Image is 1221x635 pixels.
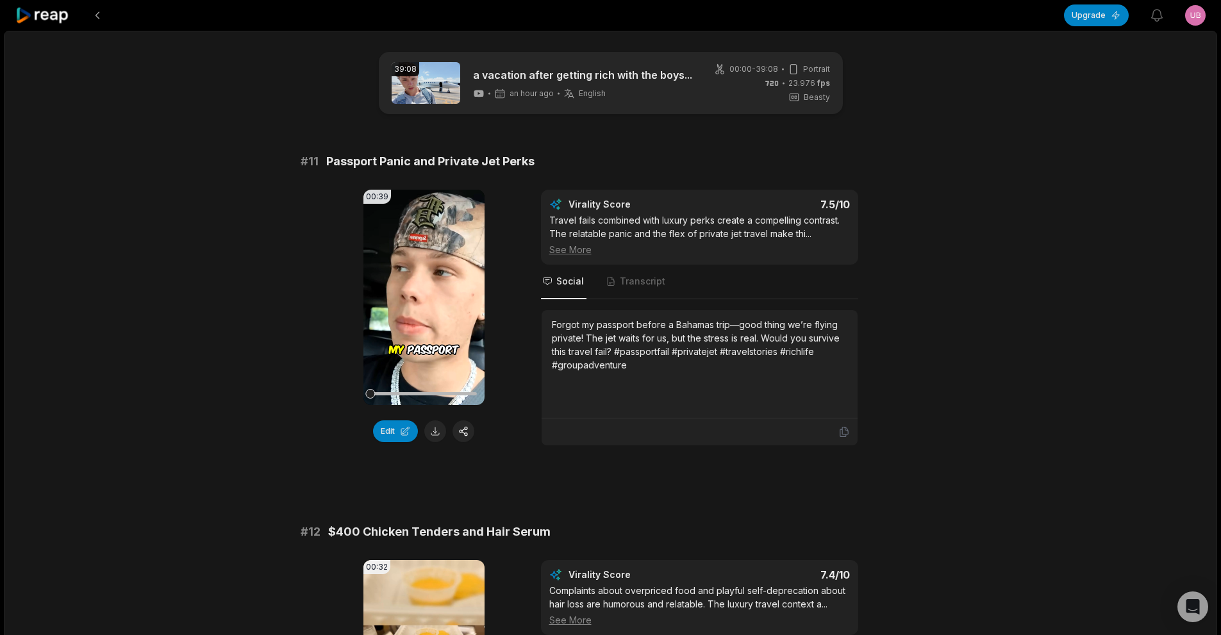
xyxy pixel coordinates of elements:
[373,420,418,442] button: Edit
[549,584,850,627] div: Complaints about overpriced food and playful self-deprecation about hair loss are humorous and re...
[1177,591,1208,622] div: Open Intercom Messenger
[788,78,830,89] span: 23.976
[556,275,584,288] span: Social
[569,198,706,211] div: Virality Score
[363,190,485,405] video: Your browser does not support mp4 format.
[510,88,554,99] span: an hour ago
[328,523,551,541] span: $400 Chicken Tenders and Hair Serum
[817,78,830,88] span: fps
[552,318,847,372] div: Forgot my passport before a Bahamas trip—good thing we’re flying private! The jet waits for us, b...
[803,63,830,75] span: Portrait
[712,568,850,581] div: 7.4 /10
[541,265,858,299] nav: Tabs
[549,243,850,256] div: See More
[326,153,535,170] span: Passport Panic and Private Jet Perks
[569,568,706,581] div: Virality Score
[549,213,850,256] div: Travel fails combined with luxury perks create a compelling contrast. The relatable panic and the...
[804,92,830,103] span: Beasty
[579,88,606,99] span: English
[301,523,320,541] span: # 12
[1064,4,1129,26] button: Upgrade
[549,613,850,627] div: See More
[712,198,850,211] div: 7.5 /10
[729,63,778,75] span: 00:00 - 39:08
[473,67,692,83] a: a vacation after getting rich with the boys...
[301,153,319,170] span: # 11
[620,275,665,288] span: Transcript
